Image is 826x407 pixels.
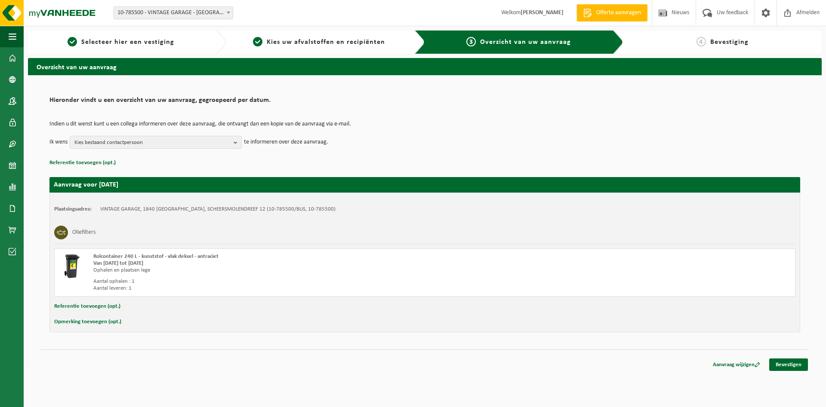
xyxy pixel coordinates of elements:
[49,157,116,168] button: Referentie toevoegen (opt.)
[59,253,85,279] img: WB-0240-HPE-BK-01.png
[28,58,822,75] h2: Overzicht van uw aanvraag
[49,121,800,127] p: Indien u dit wenst kunt u een collega informeren over deze aanvraag, die ontvangt dan een kopie v...
[480,39,571,46] span: Overzicht van uw aanvraag
[697,37,706,46] span: 4
[114,6,233,19] span: 10-785500 - VINTAGE GARAGE - LONDERZEEL
[74,136,230,149] span: Kies bestaand contactpersoon
[244,136,328,149] p: te informeren over deze aanvraag.
[710,39,749,46] span: Bevestiging
[93,260,143,266] strong: Van [DATE] tot [DATE]
[70,136,242,149] button: Kies bestaand contactpersoon
[54,316,121,327] button: Opmerking toevoegen (opt.)
[54,206,92,212] strong: Plaatsingsadres:
[54,301,120,312] button: Referentie toevoegen (opt.)
[576,4,647,21] a: Offerte aanvragen
[93,254,219,259] span: Rolcontainer 240 L - kunststof - vlak deksel - antraciet
[68,37,77,46] span: 1
[93,278,459,285] div: Aantal ophalen : 1
[93,267,459,274] div: Ophalen en plaatsen lege
[114,7,233,19] span: 10-785500 - VINTAGE GARAGE - LONDERZEEL
[769,358,808,371] a: Bevestigen
[594,9,643,17] span: Offerte aanvragen
[231,37,407,47] a: 2Kies uw afvalstoffen en recipiënten
[81,39,174,46] span: Selecteer hier een vestiging
[267,39,385,46] span: Kies uw afvalstoffen en recipiënten
[49,136,68,149] p: Ik wens
[706,358,767,371] a: Aanvraag wijzigen
[72,226,96,239] h3: Oliefilters
[32,37,209,47] a: 1Selecteer hier een vestiging
[521,9,564,16] strong: [PERSON_NAME]
[466,37,476,46] span: 3
[54,181,118,188] strong: Aanvraag voor [DATE]
[49,97,800,108] h2: Hieronder vindt u een overzicht van uw aanvraag, gegroepeerd per datum.
[253,37,262,46] span: 2
[93,285,459,292] div: Aantal leveren: 1
[100,206,336,213] td: VINTAGE GARAGE, 1840 [GEOGRAPHIC_DATA], SCHEERSMOLENDREEF 12 (10-785500/BUS, 10-785500)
